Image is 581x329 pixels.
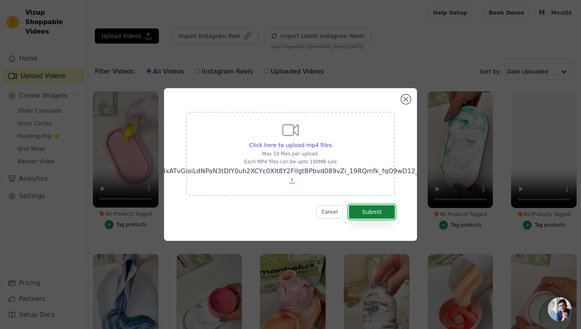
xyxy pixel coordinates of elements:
button: Close modal [401,95,411,104]
button: Submit [349,205,395,219]
p: Max 10 files per upload. [53,151,528,157]
span: Click here to upload mp4 files [249,142,332,148]
div: Open chat [548,297,572,321]
p: Each MP4 files can be upto 100MB size [53,159,528,165]
button: Cancel [317,205,343,219]
span: [DOMAIN_NAME]_AQNmEUwOoSmdxATvGioiLdNPaN3tDIY0uh2XCYc0XIt8Y2FlIgtBPbvd089vZi_19RQmfk_fqO9wD12_Xu5... [53,167,528,175]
